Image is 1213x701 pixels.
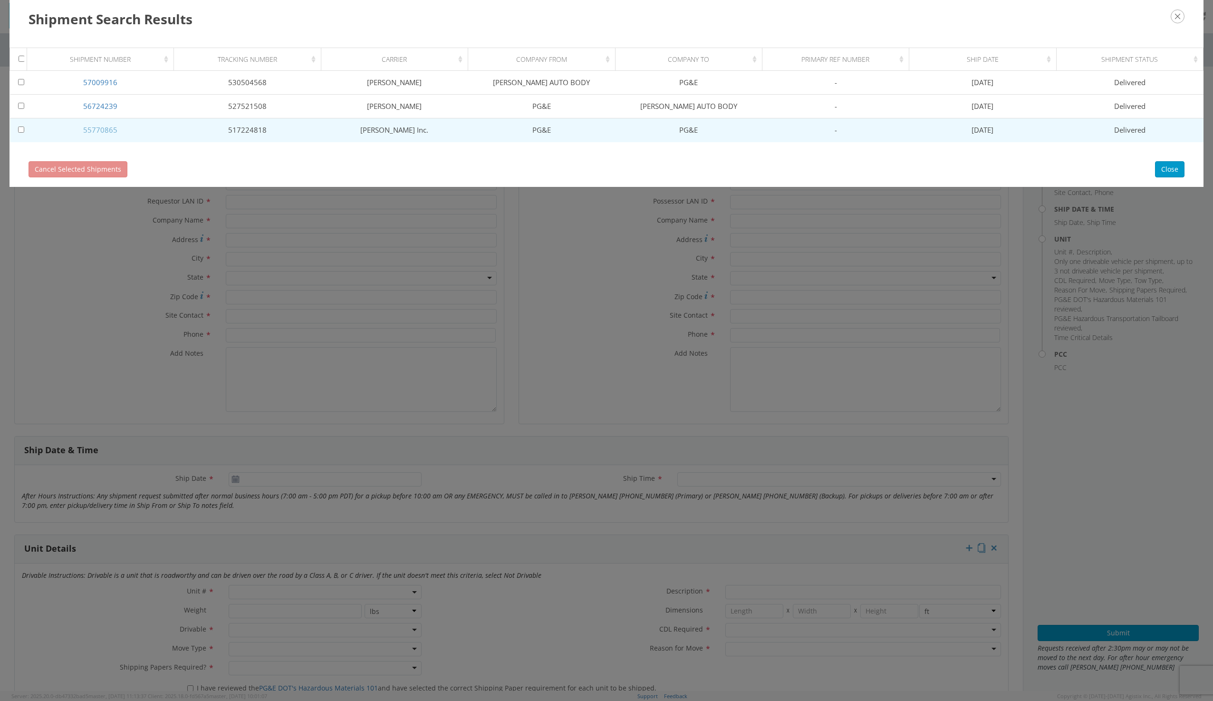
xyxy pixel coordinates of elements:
div: Company To [624,55,759,64]
div: Tracking Number [183,55,318,64]
span: Delivered [1114,101,1146,111]
td: 527521508 [174,95,321,118]
span: [DATE] [972,125,993,135]
span: [DATE] [972,101,993,111]
button: Cancel Selected Shipments [29,161,127,177]
div: Company From [477,55,612,64]
h3: Shipment Search Results [29,10,1184,29]
a: 55770865 [83,125,117,135]
div: Ship Date [918,55,1053,64]
div: Shipment Status [1065,55,1200,64]
span: [DATE] [972,78,993,87]
td: [PERSON_NAME] AUTO BODY [615,95,762,118]
td: [PERSON_NAME] AUTO BODY [468,71,615,95]
td: [PERSON_NAME] Inc. [321,118,468,142]
td: 517224818 [174,118,321,142]
div: Carrier [329,55,465,64]
td: PG&E [468,118,615,142]
td: PG&E [468,95,615,118]
span: Delivered [1114,125,1146,135]
a: 56724239 [83,101,117,111]
td: - [762,71,909,95]
div: Shipment Number [36,55,171,64]
a: 57009916 [83,78,117,87]
td: [PERSON_NAME] [321,71,468,95]
button: Close [1155,161,1184,177]
td: PG&E [615,71,762,95]
div: Primary Ref Number [770,55,906,64]
span: Delivered [1114,78,1146,87]
span: Cancel Selected Shipments [35,165,121,174]
td: - [762,95,909,118]
td: - [762,118,909,142]
td: PG&E [615,118,762,142]
td: 530504568 [174,71,321,95]
td: [PERSON_NAME] [321,95,468,118]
